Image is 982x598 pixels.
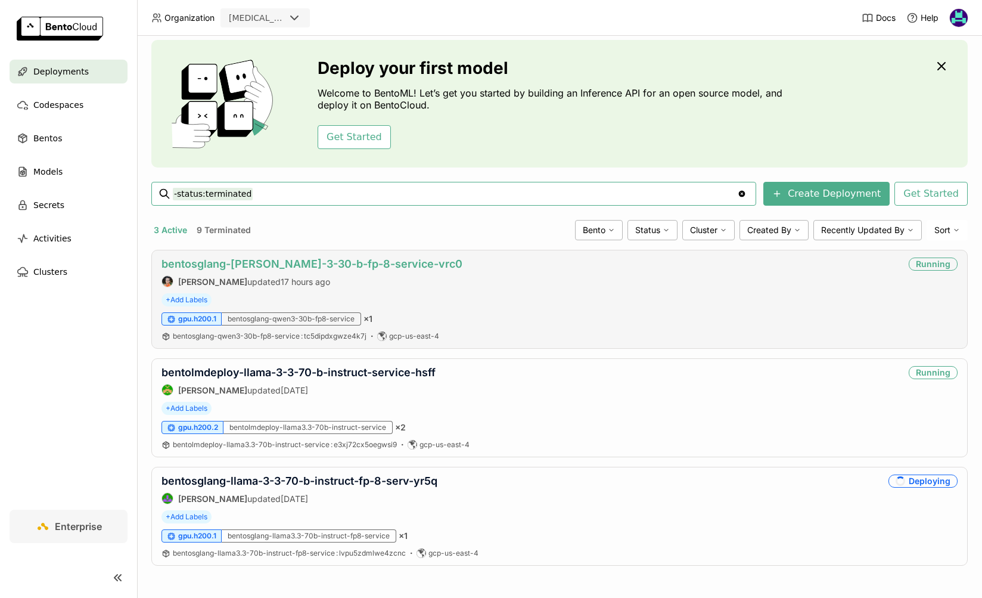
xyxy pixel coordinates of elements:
[10,160,128,184] a: Models
[178,385,247,395] strong: [PERSON_NAME]
[162,493,173,504] img: Shenyang Zhao
[318,58,788,78] h3: Deploy your first model
[813,220,922,240] div: Recently Updated By
[888,475,958,488] div: Deploying
[281,277,330,287] span: 17 hours ago
[909,258,958,271] div: Running
[419,440,470,450] span: gcp-us-east-4
[821,225,905,236] span: Recently Updated By
[921,13,939,23] span: Help
[161,492,437,504] div: updated
[194,222,253,238] button: 9 Terminated
[301,331,303,340] span: :
[222,312,361,326] div: bentosglang-qwen3-30b-fp8-service
[934,225,950,236] span: Sort
[173,549,406,558] a: bentosglang-llama3.3-70b-instruct-fp8-service:lvpu5zdmlwe4zcnc
[331,440,332,449] span: :
[10,126,128,150] a: Bentos
[739,220,809,240] div: Created By
[281,494,308,504] span: [DATE]
[173,440,397,449] span: bentolmdeploy-llama3.3-70b-instruct-service e3xj72cx5oegwsi9
[281,385,308,395] span: [DATE]
[10,60,128,83] a: Deployments
[389,331,439,341] span: gcp-us-east-4
[178,277,247,287] strong: [PERSON_NAME]
[33,231,72,246] span: Activities
[173,331,366,341] a: bentosglang-qwen3-30b-fp8-service:tc5dipdxgwze4k7j
[33,265,67,279] span: Clusters
[178,494,247,504] strong: [PERSON_NAME]
[164,13,215,23] span: Organization
[178,314,216,324] span: gpu.h200.1
[690,225,717,236] span: Cluster
[161,366,436,379] a: bentolmdeploy-llama-3-3-70-b-instruct-service-hsff
[161,59,289,148] img: cover onboarding
[173,184,737,203] input: Search
[222,529,396,543] div: bentosglang-llama3.3-70b-instruct-fp8-service
[682,220,735,240] div: Cluster
[428,549,478,558] span: gcp-us-east-4
[33,131,62,145] span: Bentos
[161,402,212,415] span: +Add Labels
[33,165,63,179] span: Models
[318,87,788,111] p: Welcome to BentoML! Let’s get you started by building an Inference API for an open source model, ...
[162,276,173,287] img: Sean Sheng
[10,227,128,250] a: Activities
[635,225,660,236] span: Status
[173,440,397,450] a: bentolmdeploy-llama3.3-70b-instruct-service:e3xj72cx5oegwsi9
[318,125,391,149] button: Get Started
[336,549,338,557] span: :
[161,275,462,287] div: updated
[161,384,436,396] div: updated
[763,182,890,206] button: Create Deployment
[575,220,623,240] div: Bento
[286,13,287,24] input: Selected revia.
[363,314,372,324] span: × 1
[950,9,968,27] img: David Zhu
[927,220,968,240] div: Sort
[161,293,212,306] span: +Add Labels
[862,12,896,24] a: Docs
[33,198,64,212] span: Secrets
[33,64,89,79] span: Deployments
[876,13,896,23] span: Docs
[178,423,218,432] span: gpu.h200.2
[178,531,216,541] span: gpu.h200.1
[151,222,189,238] button: 3 Active
[10,260,128,284] a: Clusters
[161,258,462,270] a: bentosglang-[PERSON_NAME]-3-30-b-fp-8-service-vrc0
[229,12,285,24] div: [MEDICAL_DATA]
[10,510,128,543] a: Enterprise
[627,220,678,240] div: Status
[17,17,103,41] img: logo
[395,422,406,433] span: × 2
[173,549,406,557] span: bentosglang-llama3.3-70b-instruct-fp8-service lvpu5zdmlwe4zcnc
[55,520,102,532] span: Enterprise
[737,189,747,199] svg: Clear value
[747,225,791,236] span: Created By
[173,331,366,340] span: bentosglang-qwen3-30b-fp8-service tc5dipdxgwze4k7j
[10,193,128,217] a: Secrets
[583,225,605,236] span: Bento
[10,93,128,117] a: Codespaces
[894,182,968,206] button: Get Started
[161,475,437,487] a: bentosglang-llama-3-3-70-b-instruct-fp-8-serv-yr5q
[223,421,393,434] div: bentolmdeploy-llama3.3-70b-instruct-service
[906,12,939,24] div: Help
[33,98,83,112] span: Codespaces
[399,531,408,541] span: × 1
[894,475,907,488] i: loading
[161,510,212,523] span: +Add Labels
[162,385,173,395] img: Steve Guo
[909,366,958,379] div: Running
